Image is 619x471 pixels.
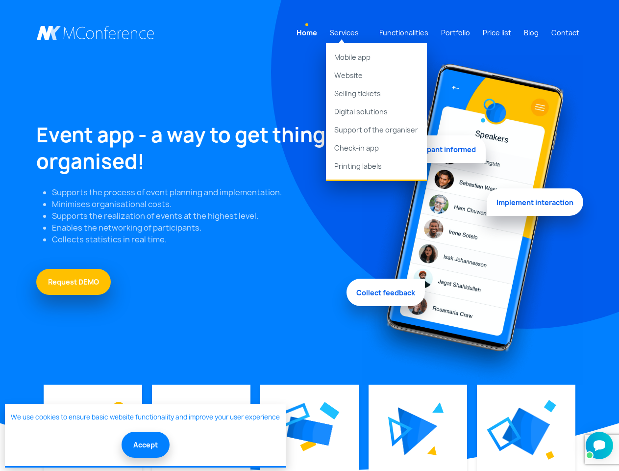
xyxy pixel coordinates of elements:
img: Design element [362,55,583,385]
img: Design element [320,402,340,419]
a: Support of the organiser [326,121,427,139]
img: Design element [432,402,444,413]
li: Collects statistics in real time. [52,234,350,245]
li: Minimises organisational costs. [52,198,350,210]
img: Design element [113,402,124,414]
img: Design element [388,417,413,446]
img: Design element [286,417,333,446]
a: Request DEMO [36,269,111,295]
iframe: Smartsupp widget button [586,432,613,459]
span: Collect feedback [347,276,425,304]
a: Price list [479,24,515,42]
a: Selling tickets [326,84,427,103]
a: Contact [547,24,583,42]
li: Supports the realization of events at the highest level. [52,210,350,222]
a: Mobile app [326,43,427,66]
img: Design element [502,408,550,455]
a: Home [293,24,321,42]
button: Accept [122,432,170,458]
a: Digital solutions [326,103,427,121]
li: Enables the networking of participants. [52,222,350,234]
a: Portfolio [437,24,474,42]
img: Design element [487,417,521,451]
img: Design element [398,407,438,455]
a: We use cookies to ensure basic website functionality and improve your user experience [11,413,280,422]
img: Design element [272,395,313,436]
img: Design element [544,400,557,413]
span: Implement interaction [487,186,583,213]
a: Services [326,24,363,42]
a: Functionalities [375,24,432,42]
a: Website [326,66,427,84]
h1: Event app - a way to get things organised! [36,122,350,175]
a: Check-in app [326,139,427,157]
img: Design element [545,451,554,460]
a: Printing labels [326,157,427,180]
a: Blog [520,24,543,42]
li: Supports the process of event planning and implementation. [52,186,350,198]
